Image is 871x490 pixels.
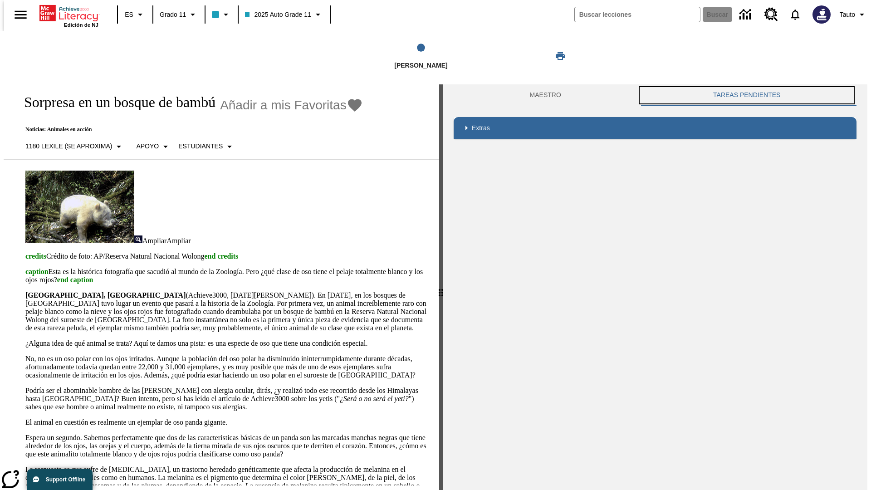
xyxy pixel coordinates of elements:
[166,237,191,245] span: Ampliar
[303,31,538,81] button: Lee step 1 of 1
[15,126,363,133] p: Noticias: Animales en acción
[546,48,575,64] button: Imprimir
[637,84,856,106] button: TAREAS PENDIENTES
[25,418,428,426] p: El animal en cuestión es realmente un ejemplar de oso panda gigante.
[575,7,700,22] input: Buscar campo
[25,171,134,243] img: los pandas albinos en China a veces son confundidos con osos polares
[136,142,159,151] p: Apoyo
[160,10,186,20] span: Grado 11
[25,355,428,379] p: No, no es un oso polar con los ojos irritados. Aunque la población del oso polar ha disminuido in...
[7,1,34,28] button: Abrir el menú lateral
[783,3,807,26] a: Notificaciones
[472,123,490,133] p: Extras
[454,84,856,106] div: Instructional Panel Tabs
[25,252,428,260] p: Crédito de foto: AP/Reserva Natural Nacional Wolong
[142,237,166,245] span: Ampliar
[15,94,215,111] h1: Sorpresa en un bosque de bambú
[125,10,133,20] span: ES
[220,97,363,113] button: Añadir a mis Favoritas - Sorpresa en un bosque de bambú
[245,10,311,20] span: 2025 Auto Grade 11
[443,84,867,490] div: activity
[807,3,836,26] button: Escoja un nuevo avatar
[25,291,428,332] p: (Achieve3000, [DATE][PERSON_NAME]). En [DATE], en los bosques de [GEOGRAPHIC_DATA] tuvo lugar un ...
[394,62,447,69] span: [PERSON_NAME]
[220,98,347,113] span: Añadir a mis Favoritas
[208,6,235,23] button: El color de la clase es azul claro. Cambiar el color de la clase.
[759,2,783,27] a: Centro de recursos, Se abrirá en una pestaña nueva.
[156,6,202,23] button: Grado: Grado 11, Elige un grado
[64,22,98,28] span: Edición de NJ
[46,476,85,483] span: Support Offline
[25,268,428,284] p: Esta es la histórica fotografía que sacudió al mundo de la Zoología. Pero ¿qué clase de oso tiene...
[4,84,439,485] div: reading
[454,84,637,106] button: Maestro
[204,252,238,260] span: end credits
[812,5,831,24] img: Avatar
[22,138,128,155] button: Seleccione Lexile, 1180 Lexile (Se aproxima)
[134,235,142,243] img: Ampliar
[340,395,409,402] em: ¿Será o no será el yeti?
[25,434,428,458] p: Espera un segundo. Sabemos perfectamente que dos de las caracteristicas básicas de un panda son l...
[25,387,428,411] p: Podría ser el abominable hombre de las [PERSON_NAME] con alergia ocular, dirás, ¿y realizó todo e...
[39,3,98,28] div: Portada
[178,142,223,151] p: Estudiantes
[25,339,428,348] p: ¿Alguna idea de qué animal se trata? Aquí te damos una pista: es una especie de oso que tiene una...
[132,138,175,155] button: Tipo de apoyo, Apoyo
[25,142,112,151] p: 1180 Lexile (Se aproxima)
[25,252,46,260] span: credits
[840,10,855,20] span: Tauto
[454,117,856,139] div: Extras
[121,6,150,23] button: Lenguaje: ES, Selecciona un idioma
[734,2,759,27] a: Centro de información
[57,276,93,284] span: end caption
[25,268,49,275] span: caption
[27,469,93,490] button: Support Offline
[836,6,871,23] button: Perfil/Configuración
[439,84,443,490] div: Pulsa la tecla de intro o la barra espaciadora y luego presiona las flechas de derecha e izquierd...
[241,6,327,23] button: Clase: 2025 Auto Grade 11, Selecciona una clase
[25,291,186,299] strong: [GEOGRAPHIC_DATA], [GEOGRAPHIC_DATA]
[175,138,239,155] button: Seleccionar estudiante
